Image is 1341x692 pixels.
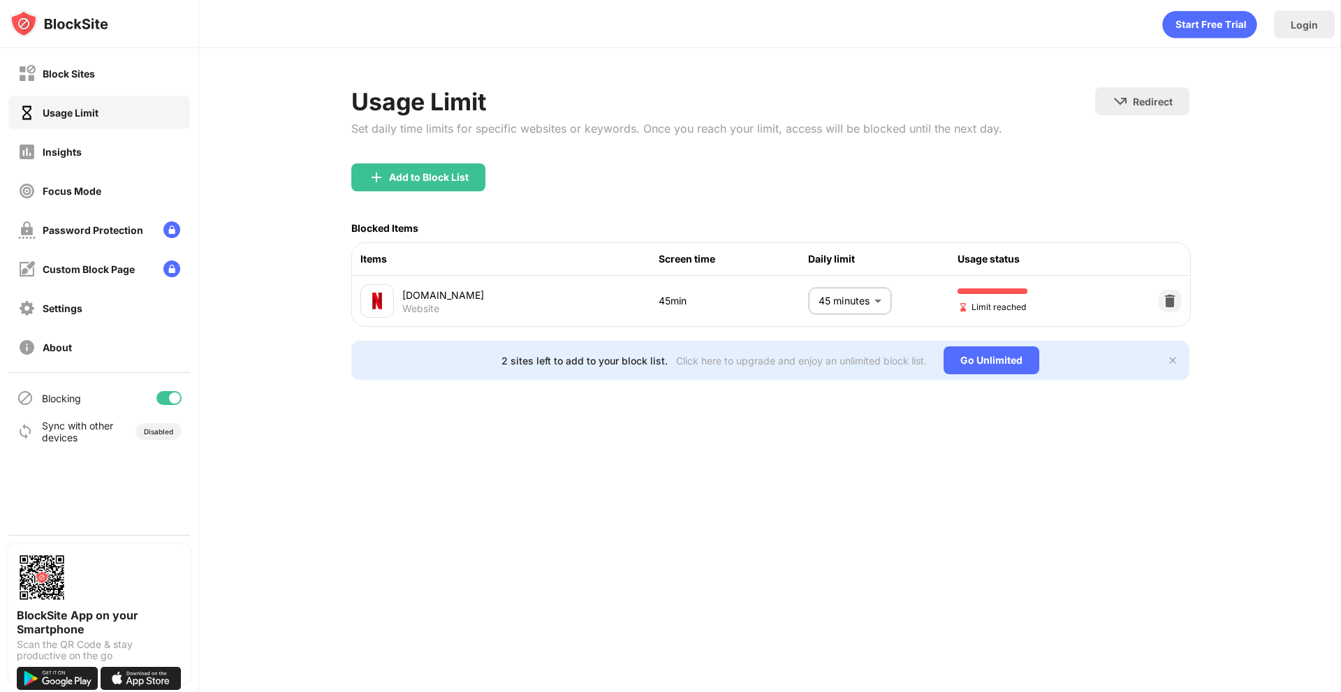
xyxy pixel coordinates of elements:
[819,293,869,309] p: 45 minutes
[944,346,1039,374] div: Go Unlimited
[659,251,808,267] div: Screen time
[659,293,808,309] div: 45min
[163,221,180,238] img: lock-menu.svg
[351,122,1002,135] div: Set daily time limits for specific websites or keywords. Once you reach your limit, access will b...
[43,146,82,158] div: Insights
[18,221,36,239] img: password-protection-off.svg
[17,667,98,690] img: get-it-on-google-play.svg
[1167,355,1178,366] img: x-button.svg
[18,300,36,317] img: settings-off.svg
[18,339,36,356] img: about-off.svg
[18,65,36,82] img: block-off.svg
[10,10,108,38] img: logo-blocksite.svg
[1133,96,1173,108] div: Redirect
[501,355,668,367] div: 2 sites left to add to your block list.
[43,185,101,197] div: Focus Mode
[17,608,182,636] div: BlockSite App on your Smartphone
[43,68,95,80] div: Block Sites
[17,552,67,603] img: options-page-qr-code.png
[17,423,34,440] img: sync-icon.svg
[351,222,418,234] div: Blocked Items
[351,87,1002,116] div: Usage Limit
[18,182,36,200] img: focus-off.svg
[18,260,36,278] img: customize-block-page-off.svg
[43,107,98,119] div: Usage Limit
[402,302,439,315] div: Website
[958,302,969,313] img: hourglass-end.svg
[163,260,180,277] img: lock-menu.svg
[43,302,82,314] div: Settings
[808,251,958,267] div: Daily limit
[42,392,81,404] div: Blocking
[43,263,135,275] div: Custom Block Page
[17,639,182,661] div: Scan the QR Code & stay productive on the go
[18,104,36,122] img: time-usage-on.svg
[389,172,469,183] div: Add to Block List
[1162,10,1257,38] div: animation
[101,667,182,690] img: download-on-the-app-store.svg
[144,427,173,436] div: Disabled
[958,300,1026,314] span: Limit reached
[958,251,1107,267] div: Usage status
[43,224,143,236] div: Password Protection
[43,341,72,353] div: About
[402,288,659,302] div: [DOMAIN_NAME]
[18,143,36,161] img: insights-off.svg
[360,251,659,267] div: Items
[676,355,927,367] div: Click here to upgrade and enjoy an unlimited block list.
[17,390,34,406] img: blocking-icon.svg
[42,420,114,443] div: Sync with other devices
[1291,19,1318,31] div: Login
[369,293,386,309] img: favicons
